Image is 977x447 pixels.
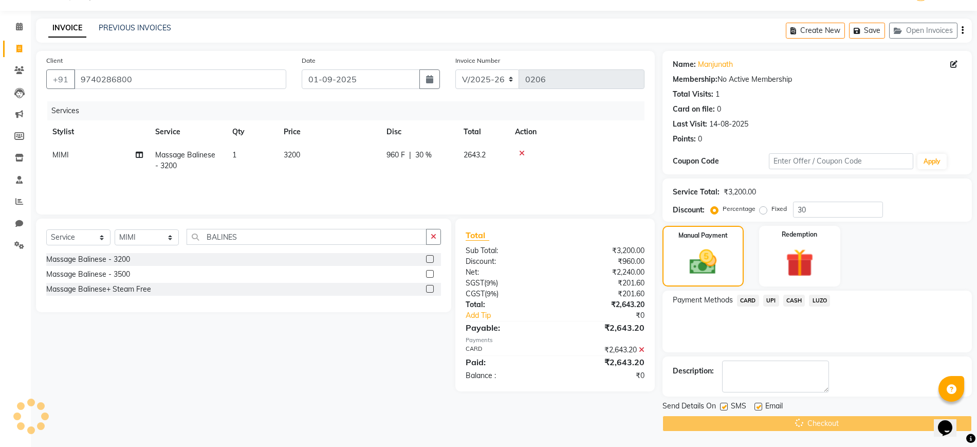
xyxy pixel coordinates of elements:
div: Total Visits: [673,89,713,100]
span: 9% [486,279,496,287]
span: 960 F [386,150,405,160]
button: Create New [786,23,845,39]
div: Name: [673,59,696,70]
div: ₹0 [571,310,652,321]
div: ₹0 [555,370,652,381]
button: Open Invoices [889,23,957,39]
input: Search by Name/Mobile/Email/Code [74,69,286,89]
div: ₹3,200.00 [724,187,756,198]
th: Total [457,120,509,144]
div: ₹201.60 [555,289,652,299]
div: Card on file: [673,104,715,115]
div: Balance : [458,370,555,381]
div: Description: [673,366,714,377]
div: Massage Balinese+ Steam Free [46,284,151,295]
span: LUZO [809,295,830,307]
div: Discount: [673,205,705,216]
div: Payments [466,336,644,345]
div: ₹2,643.20 [555,321,652,334]
label: Manual Payment [678,231,728,240]
div: ₹2,240.00 [555,267,652,278]
label: Client [46,56,63,65]
span: | [409,150,411,160]
th: Service [149,120,226,144]
div: ₹3,200.00 [555,245,652,256]
div: 14-08-2025 [709,119,748,130]
div: 0 [717,104,721,115]
div: Sub Total: [458,245,555,256]
div: Massage Balinese - 3200 [46,254,130,265]
img: _gift.svg [777,245,822,280]
span: Email [765,401,783,414]
div: Massage Balinese - 3500 [46,269,130,280]
span: MIMI [52,150,69,159]
div: ₹2,643.20 [555,356,652,368]
div: Membership: [673,74,717,85]
div: Service Total: [673,187,720,198]
span: SMS [731,401,746,414]
th: Stylist [46,120,149,144]
th: Qty [226,120,278,144]
div: Services [47,101,652,120]
div: No Active Membership [673,74,962,85]
a: INVOICE [48,19,86,38]
div: Points: [673,134,696,145]
button: +91 [46,69,75,89]
a: Add Tip [458,310,572,321]
label: Redemption [782,230,817,239]
div: ( ) [458,289,555,299]
div: 1 [715,89,720,100]
th: Price [278,120,380,144]
th: Disc [380,120,457,144]
div: Last Visit: [673,119,707,130]
input: Search or Scan [187,229,427,245]
div: ₹2,643.20 [555,345,652,355]
div: Paid: [458,356,555,368]
div: CARD [458,345,555,355]
iframe: chat widget [934,406,967,437]
div: 0 [698,134,702,145]
div: ( ) [458,278,555,289]
a: PREVIOUS INVOICES [99,23,171,32]
img: _cash.svg [681,246,725,278]
span: 1 [232,150,236,159]
span: Total [466,230,489,241]
button: Apply [917,154,947,169]
label: Date [302,56,316,65]
div: ₹960.00 [555,256,652,267]
div: Discount: [458,256,555,267]
span: 30 % [415,150,432,160]
input: Enter Offer / Coupon Code [769,153,913,169]
span: SGST [466,278,484,288]
span: CGST [466,289,485,298]
div: Net: [458,267,555,278]
span: Massage Balinese - 3200 [155,150,215,170]
div: Payable: [458,321,555,334]
label: Invoice Number [455,56,500,65]
div: Total: [458,299,555,310]
div: Coupon Code [673,156,769,167]
span: Send Details On [662,401,716,414]
span: CASH [783,295,805,307]
a: Manjunath [698,59,733,70]
th: Action [509,120,644,144]
button: Save [849,23,885,39]
label: Fixed [771,204,787,213]
span: 3200 [284,150,300,159]
span: Payment Methods [673,295,733,306]
span: 2643.2 [464,150,486,159]
div: ₹201.60 [555,278,652,289]
label: Percentage [723,204,755,213]
span: CARD [737,295,759,307]
span: 9% [487,290,496,298]
span: UPI [763,295,779,307]
div: ₹2,643.20 [555,299,652,310]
